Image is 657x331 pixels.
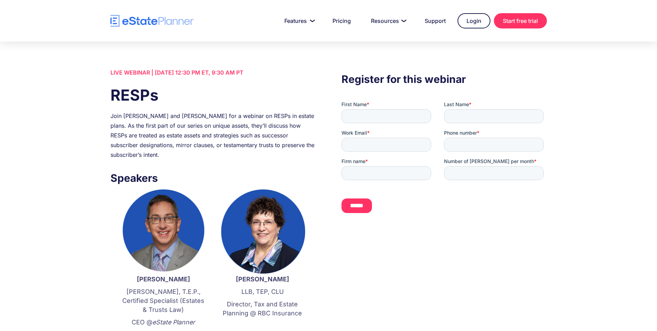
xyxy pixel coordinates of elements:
[416,14,454,28] a: Support
[276,14,321,28] a: Features
[110,68,316,77] div: LIVE WEBINAR | [DATE] 12:30 PM ET, 9:30 AM PT
[324,14,359,28] a: Pricing
[220,321,305,330] p: ‍
[110,170,316,186] h3: Speakers
[220,287,305,296] p: LLB, TEP, CLU
[363,14,413,28] a: Resources
[236,275,289,283] strong: [PERSON_NAME]
[121,318,206,327] p: CEO @
[110,15,194,27] a: home
[341,71,547,87] h3: Register for this webinar
[121,287,206,314] p: [PERSON_NAME], T.E.P., Certified Specialist (Estates & Trusts Law)
[458,13,490,28] a: Login
[341,101,547,225] iframe: Form 0
[137,275,190,283] strong: [PERSON_NAME]
[220,300,305,318] p: Director, Tax and Estate Planning @ RBC Insurance
[110,111,316,160] div: Join [PERSON_NAME] and [PERSON_NAME] for a webinar on RESPs in estate plans. As the first part of...
[152,319,195,326] em: eState Planner
[110,84,316,106] h1: RESPs
[494,13,547,28] a: Start free trial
